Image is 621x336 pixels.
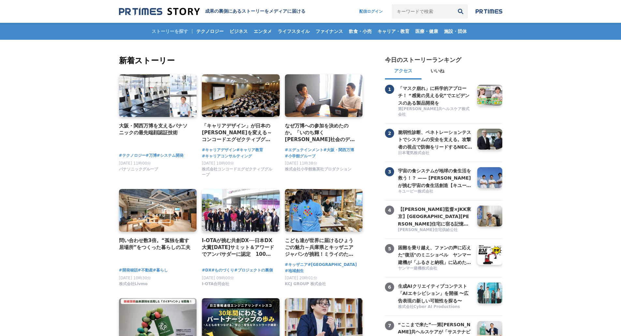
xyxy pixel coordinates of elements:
[413,23,441,40] a: 医療・健康
[398,189,472,195] a: キユーピー株式会社
[392,4,453,19] input: キーワードで検索
[146,153,157,159] a: #万博
[202,153,252,159] a: #キャリアコンサルティング
[202,281,229,287] span: I-OTA合同会社
[153,267,168,273] span: #暮らし
[398,206,472,227] h3: 【[PERSON_NAME]監督×JKK東京】[GEOGRAPHIC_DATA][PERSON_NAME]住宅に宿る記憶 昭和の暮らしと❝つながり❞が描く、これからの住まいのかたち
[234,267,273,273] a: #プロジェクトの裏側
[353,4,389,19] a: 配信ログイン
[385,129,394,138] span: 2
[202,283,229,288] a: I-OTA合同会社
[119,153,146,159] a: #テクノロジー
[385,283,394,292] span: 6
[398,129,472,151] h3: 脆弱性診断、ペネトレーションテストでシステムの安全を支える。攻撃者の視点で防御をリードするNECの「リスクハンティングチーム」
[398,150,472,156] a: 日本電気株式会社
[119,7,200,16] img: 成果の裏側にあるストーリーをメディアに届ける
[441,28,469,34] span: 施設・団体
[398,129,472,150] a: 脆弱性診断、ペネトレーションテストでシステムの安全を支える。攻撃者の視点で防御をリードするNECの「リスクハンティングチーム」
[119,122,192,137] h4: 大阪・関西万博を支えるパナソニックの最先端顔認証技術
[285,122,358,143] h4: なぜ万博への参加を決めたのか。「いのち輝く[PERSON_NAME]社会のデザイン」の実現に向けて、エデュテインメントの可能性を追求するプロジェクト。
[453,4,468,19] button: 検索
[398,167,472,189] h3: 宇宙の食システムが地球の食生活を救う！？ —— [PERSON_NAME]が挑む宇宙の食生活創造【キユーピー ミライ研究員】
[385,321,394,330] span: 7
[202,237,274,258] a: I-OTAが挑む共創DX──日本DX大賞[DATE]サミット＆アワードでアンバサダーに認定 100社連携で拓く“共感される製造業DX”の新たな地平
[285,153,316,159] a: #小学館グループ
[236,147,263,153] a: #キャリア教育
[119,281,148,287] span: 株式会社Livmo
[157,153,184,159] span: #システム開発
[285,237,358,258] h4: こども達が世界に届けるひょうごの魅力～兵庫県とキッザニア ジャパンが挑戦！ミライのためにできること～
[398,106,472,118] a: 第[PERSON_NAME]共ヘルスケア株式会社
[398,206,472,226] a: 【[PERSON_NAME]監督×JKK東京】[GEOGRAPHIC_DATA][PERSON_NAME]住宅に宿る記憶 昭和の暮らしと❝つながり❞が描く、これからの住まいのかたち
[202,267,211,273] a: #DX
[398,244,472,265] a: 困難を乗り越え、ファンの声に応えた"復活"のミニショベル ヤンマー建機が「ふるさと納税」に込めた、ものづくりへの誇りと地域への想い
[119,168,158,173] a: パナソニックグループ
[385,167,394,176] span: 3
[398,283,472,303] a: 生成AIクリエイティブコンテスト「AIエキシビション」を開催 〜広告表現の新しい可能性を探る〜
[398,167,472,188] a: 宇宙の食システムが地球の食生活を救う！？ —— [PERSON_NAME]が挑む宇宙の食生活創造【キユーピー ミライ研究員】
[398,304,472,310] a: 株式会社Cyber AI Productions
[398,283,472,304] h3: 生成AIクリエイティブコンテスト「AIエキシビション」を開催 〜広告表現の新しい可能性を探る〜
[285,167,351,172] span: 株式会社小学館集英社プロダクション
[285,161,317,166] span: [DATE] 11時38分
[398,150,429,156] span: 日本電気株式会社
[385,64,421,80] button: アクセス
[202,174,274,179] a: 株式会社コンコードエグゼクティブグループ
[285,283,326,288] a: KCJ GROUP 株式会社
[398,304,460,310] span: 株式会社Cyber AI Productions
[202,122,274,143] a: 「キャリアデザイン」が日本の[PERSON_NAME]を変える～コンコードエグゼクティブグループの挑戦
[138,267,153,273] a: #不動産
[346,28,374,34] span: 飲食・小売
[313,28,346,34] span: ファイナンス
[119,267,138,273] a: #開発秘話
[285,147,323,153] a: #エデュテインメント
[398,227,472,233] a: [PERSON_NAME]住宅供給公社
[251,28,274,34] span: エンタメ
[119,283,148,288] a: 株式会社Livmo
[227,28,250,34] span: ビジネス
[211,267,234,273] a: #ものづくり
[385,56,461,64] h2: 今日のストーリーランキング
[413,28,441,34] span: 医療・健康
[385,244,394,253] span: 5
[202,167,274,178] span: 株式会社コンコードエグゼクティブグループ
[308,262,357,268] a: #[GEOGRAPHIC_DATA]
[375,28,412,34] span: キャリア・教育
[385,206,394,215] span: 4
[476,9,502,14] img: prtimes
[227,23,250,40] a: ビジネス
[285,268,304,274] a: #地域創生
[441,23,469,40] a: 施設・団体
[275,28,312,34] span: ライフスタイル
[119,55,364,66] h2: 新着ストーリー
[119,237,192,251] a: 問い合わせ数3倍。“孤独を癒す居場所”をつくった暮らしの工夫
[313,23,346,40] a: ファイナンス
[205,8,305,14] h1: 成果の裏側にあるストーリーをメディアに届ける
[385,85,394,94] span: 1
[119,7,305,16] a: 成果の裏側にあるストーリーをメディアに届ける 成果の裏側にあるストーリーをメディアに届ける
[398,244,472,266] h3: 困難を乗り越え、ファンの声に応えた"復活"のミニショベル ヤンマー建機が「ふるさと納税」に込めた、ものづくりへの誇りと地域への想い
[421,64,453,80] button: いいね
[398,266,437,271] span: ヤンマー建機株式会社
[398,266,472,272] a: ヤンマー建機株式会社
[323,147,354,153] a: #大阪・関西万博
[202,161,234,166] span: [DATE] 10時00分
[119,161,151,166] span: [DATE] 11時00分
[202,147,236,153] a: #キャリアデザイン
[285,262,308,268] span: #キッザニア
[398,227,458,233] span: [PERSON_NAME]住宅供給公社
